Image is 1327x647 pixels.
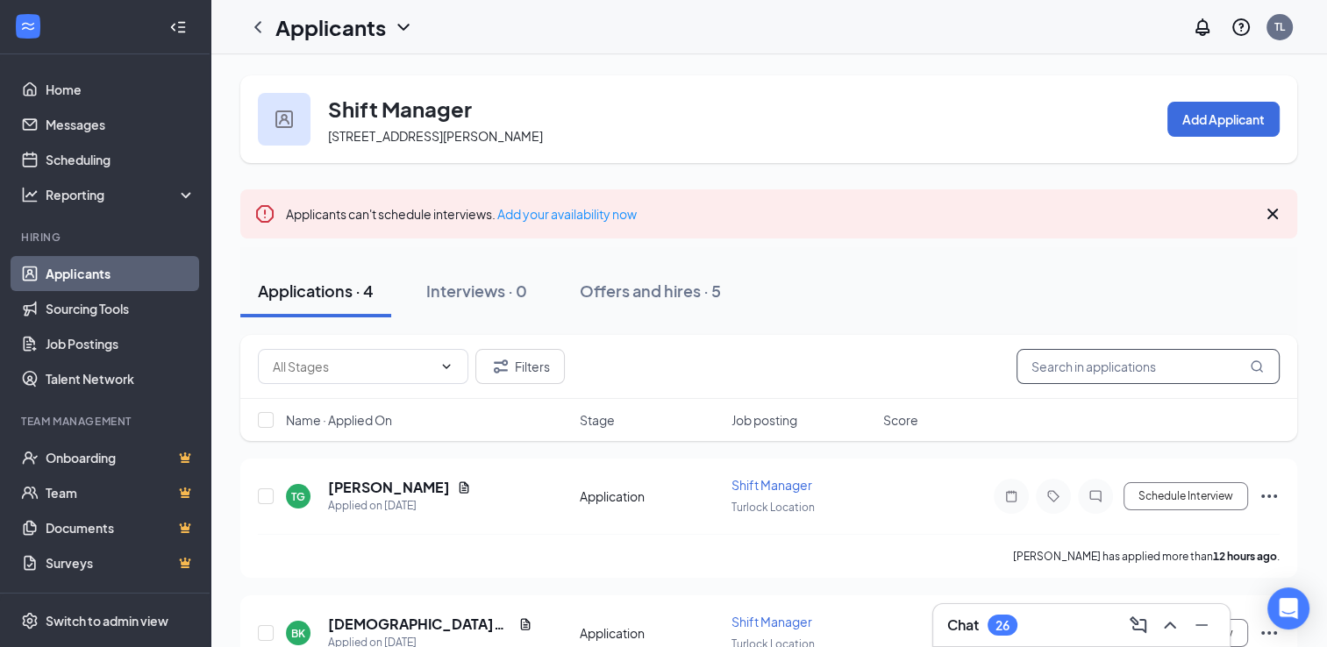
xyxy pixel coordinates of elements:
a: Applicants [46,256,196,291]
input: All Stages [273,357,432,376]
a: Sourcing Tools [46,291,196,326]
button: ComposeMessage [1124,611,1152,639]
div: Application [580,487,721,505]
svg: Analysis [21,186,39,203]
span: Score [883,411,918,429]
button: Add Applicant [1167,102,1280,137]
img: user icon [275,110,293,128]
h3: Chat [947,615,979,635]
svg: Minimize [1191,615,1212,636]
input: Search in applications [1017,349,1280,384]
svg: Ellipses [1259,622,1280,643]
a: OnboardingCrown [46,440,196,475]
div: Interviews · 0 [426,280,527,302]
div: Application [580,624,721,642]
svg: Note [1001,489,1022,503]
svg: ComposeMessage [1128,615,1149,636]
a: DocumentsCrown [46,510,196,545]
div: Applications · 4 [258,280,374,302]
p: [PERSON_NAME] has applied more than . [1013,549,1280,564]
svg: Document [457,480,471,494]
div: Applied on [DATE] [328,497,471,515]
div: Open Intercom Messenger [1267,587,1309,629]
svg: Collapse [169,18,187,36]
b: 12 hours ago [1213,550,1277,563]
button: Filter Filters [475,349,565,384]
span: Stage [580,411,615,429]
a: Messages [46,107,196,142]
button: Schedule Interview [1124,482,1248,510]
span: Shift Manager [731,614,812,629]
div: Team Management [21,414,192,429]
svg: ChevronUp [1159,615,1181,636]
a: Add your availability now [497,206,637,222]
svg: Document [518,617,532,631]
div: TG [291,489,305,504]
svg: Notifications [1192,17,1213,38]
svg: WorkstreamLogo [19,18,37,35]
div: Switch to admin view [46,612,168,629]
svg: Error [254,203,275,224]
div: 26 [995,618,1010,633]
a: Talent Network [46,361,196,396]
svg: ChevronLeft [247,17,268,38]
h5: [DEMOGRAPHIC_DATA][PERSON_NAME] [328,615,511,634]
button: Minimize [1188,611,1216,639]
a: Home [46,72,196,107]
div: BK [291,626,305,641]
div: Offers and hires · 5 [580,280,721,302]
svg: Tag [1043,489,1064,503]
span: Shift Manager [731,477,812,493]
svg: ChevronDown [439,359,453,373]
button: ChevronUp [1156,611,1184,639]
div: TL [1274,19,1285,34]
span: Name · Applied On [286,411,392,429]
a: Job Postings [46,326,196,361]
svg: QuestionInfo [1231,17,1252,38]
svg: ChevronDown [393,17,414,38]
h5: [PERSON_NAME] [328,478,450,497]
h3: Shift Manager [328,94,472,124]
svg: ChatInactive [1085,489,1106,503]
a: SurveysCrown [46,545,196,580]
h1: Applicants [275,12,386,42]
svg: Settings [21,612,39,629]
div: Reporting [46,186,196,203]
a: TeamCrown [46,475,196,510]
div: Hiring [21,230,192,245]
svg: Cross [1262,203,1283,224]
span: Job posting [731,411,797,429]
svg: Filter [490,356,511,377]
span: Turlock Location [731,501,815,514]
span: [STREET_ADDRESS][PERSON_NAME] [328,128,543,144]
a: Scheduling [46,142,196,177]
span: Applicants can't schedule interviews. [286,206,637,222]
svg: Ellipses [1259,486,1280,507]
svg: MagnifyingGlass [1250,359,1264,373]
